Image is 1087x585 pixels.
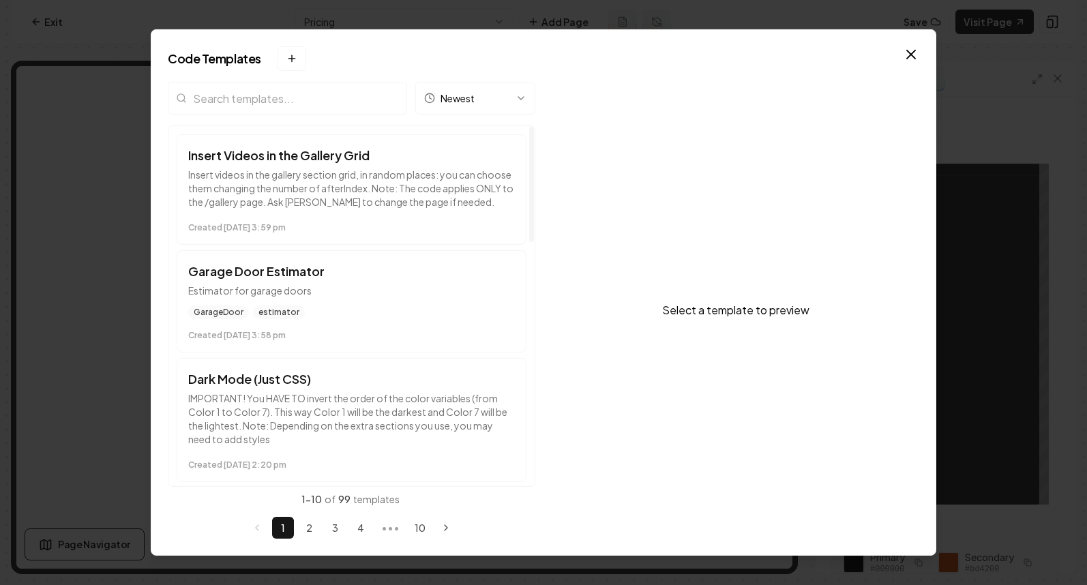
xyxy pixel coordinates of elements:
h3: Garage Door Estimator [188,262,515,281]
span: 99 [338,493,351,505]
h3: Dark Mode (Just CSS) [188,370,515,389]
time: Created [DATE] 3:58 pm [188,330,515,341]
button: 3 [324,517,346,539]
span: GarageDoor [188,305,249,319]
span: ••• [376,520,405,536]
time: Created [DATE] 3:59 pm [188,222,515,233]
p: Insert videos in the gallery section grid, in random places: you can choose them changing the num... [188,168,515,209]
button: 2 [298,517,320,539]
button: Previous page [246,517,268,539]
button: Next page [435,517,457,539]
div: Select a template to preview [552,82,919,539]
span: templates [353,493,400,505]
p: Estimator for garage doors [188,284,515,297]
button: 1 [272,517,294,539]
span: 1 - 10 [301,493,322,505]
time: Created [DATE] 2:20 pm [188,460,515,470]
h3: Insert Videos in the Gallery Grid [188,146,515,165]
button: Dark Mode (Just CSS)IMPORTANT! You HAVE TO invert the order of the color variables (from Color 1 ... [177,358,526,482]
h2: Code Templates [168,46,919,71]
input: Search templates... [168,82,407,115]
button: 10 [409,517,431,539]
button: Garage Door EstimatorEstimator for garage doorsGarageDoorestimatorCreated [DATE] 3:58 pm [177,250,526,352]
span: of [325,493,336,505]
p: IMPORTANT! You HAVE TO invert the order of the color variables (from Color 1 to Color 7). This wa... [188,391,515,446]
button: 4 [350,517,372,539]
span: estimator [253,305,305,319]
button: Insert Videos in the Gallery GridInsert videos in the gallery section grid, in random places: you... [177,134,526,245]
